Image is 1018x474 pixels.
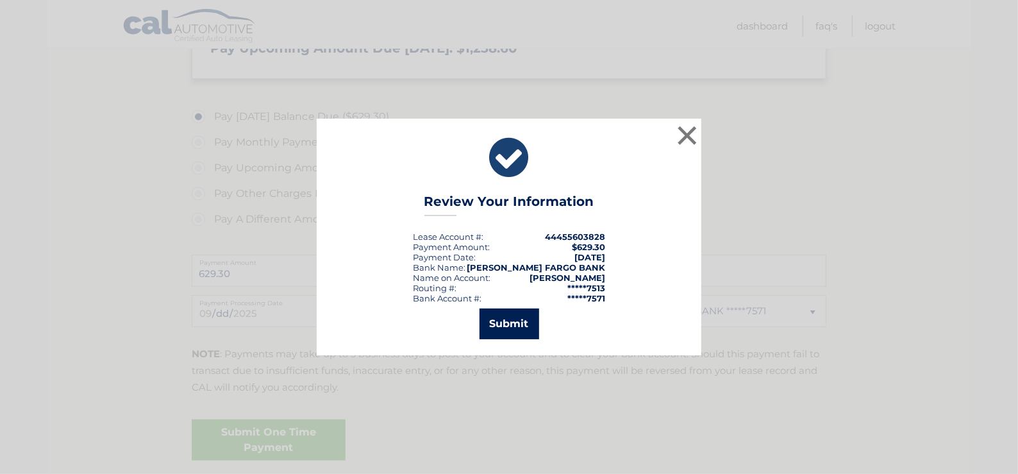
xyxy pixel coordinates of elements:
[545,232,605,242] strong: 44455603828
[413,242,490,252] div: Payment Amount:
[480,309,539,339] button: Submit
[413,252,476,262] div: :
[413,273,490,283] div: Name on Account:
[574,252,605,262] span: [DATE]
[413,232,483,242] div: Lease Account #:
[530,273,605,283] strong: [PERSON_NAME]
[413,252,474,262] span: Payment Date
[413,283,456,293] div: Routing #:
[413,293,481,303] div: Bank Account #:
[674,123,700,148] button: ×
[572,242,605,252] span: $629.30
[413,262,465,273] div: Bank Name:
[467,262,605,273] strong: [PERSON_NAME] FARGO BANK
[424,194,594,216] h3: Review Your Information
